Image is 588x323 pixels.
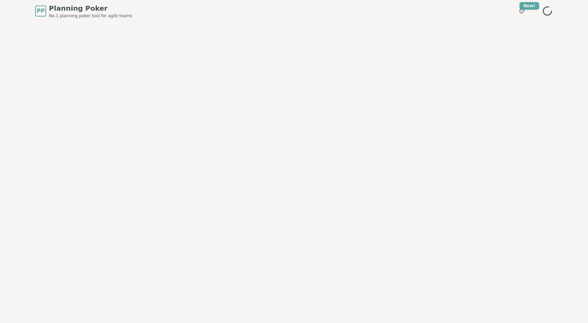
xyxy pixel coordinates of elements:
span: Planning Poker [49,3,132,13]
span: No.1 planning poker tool for agile teams [49,13,132,19]
a: PPPlanning PokerNo.1 planning poker tool for agile teams [35,3,132,19]
div: New! [519,2,539,10]
span: PP [36,7,44,15]
button: New! [516,5,528,17]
